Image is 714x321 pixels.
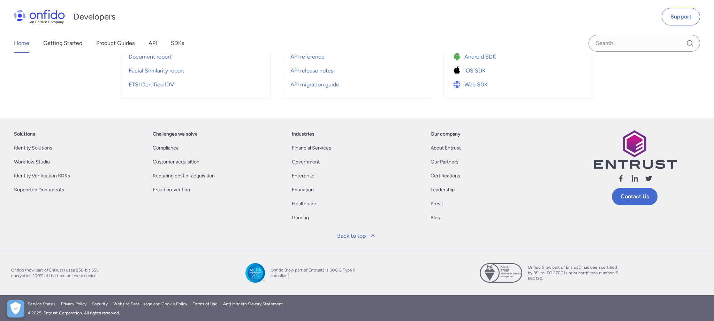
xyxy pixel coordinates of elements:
a: Compliance [153,144,179,152]
img: Onfido Logo [14,10,65,24]
span: ETSI Certified IDV [129,81,174,89]
span: Android SDK [464,53,496,61]
a: Terms of Use [193,301,218,307]
div: Cookie Preferences [7,300,24,318]
img: SOC 2 Type II compliant [245,263,265,283]
a: Support [662,8,700,25]
a: Financial Services [292,144,331,152]
a: Website Data Usage and Cookie Policy [113,301,187,307]
svg: Follow us facebook [617,174,625,183]
span: Facial Similarity report [129,67,184,75]
span: Onfido (now part of Entrust) has been certified by BSI to ISO 27001 under certificate number IS 6... [528,265,618,281]
a: Our Partners [431,158,458,166]
a: Education [292,186,314,194]
a: Follow us X (Twitter) [645,174,653,185]
a: SDKs [171,33,184,53]
a: Facial Similarity report [129,62,262,76]
a: Security [92,301,108,307]
a: Healthcare [292,200,316,208]
a: ETSI Certified IDV [129,76,262,90]
span: Onfido (now part of Entrust) is SOC 2 Type II compliant. [271,267,361,278]
a: Challenges we solve [153,130,198,138]
span: Document report [129,53,172,61]
span: Onfido (now part of Entrust) uses 256-bit SSL encryption 100% of the time on every device. [11,267,102,278]
a: API reference [290,48,424,62]
a: Customer acquisition [153,158,199,166]
img: Icon iOS SDK [452,66,464,76]
a: Back to top [333,228,381,244]
svg: Follow us X (Twitter) [645,174,653,183]
a: Identity Verification SDKs [14,172,70,180]
a: API [149,33,157,53]
button: Open Preferences [7,300,24,318]
a: Anti Modern Slavery Statement [223,301,283,307]
a: Getting Started [43,33,82,53]
a: Icon Android SDKAndroid SDK [452,48,585,62]
h1: Developers [74,11,115,22]
a: Icon Web SDKWeb SDK [452,76,585,90]
input: Onfido search input field [588,35,700,52]
a: Contact Us [612,188,658,205]
a: Our company [431,130,461,138]
a: Home [14,33,29,53]
span: Web SDK [464,81,488,89]
a: Icon iOS SDKiOS SDK [452,62,585,76]
div: © 2025 . Entrust Corporation. All rights reserved. [28,310,686,316]
a: Document report [129,48,262,62]
img: Icon Android SDK [452,52,464,62]
a: About Entrust [431,144,461,152]
a: Identity Solutions [14,144,52,152]
img: ISO 27001 certified [480,263,522,283]
a: Gaming [292,214,309,222]
a: Industries [292,130,314,138]
span: API reference [290,53,325,61]
a: Solutions [14,130,35,138]
a: Reducing cost of acquisition [153,172,215,180]
a: Certifications [431,172,460,180]
a: Product Guides [96,33,135,53]
a: Fraud prevention [153,186,190,194]
a: Leadership [431,186,455,194]
a: Privacy Policy [61,301,86,307]
svg: Follow us linkedin [631,174,639,183]
span: API release notes [290,67,333,75]
a: API release notes [290,62,424,76]
img: Entrust logo [593,130,677,169]
a: Follow us facebook [617,174,625,185]
a: Blog [431,214,440,222]
span: iOS SDK [464,67,486,75]
a: API migration guide [290,76,424,90]
a: Service Status [28,301,55,307]
a: Government [292,158,320,166]
span: API migration guide [290,81,339,89]
a: Supported Documents [14,186,64,194]
img: Icon Web SDK [452,80,464,90]
a: Press [431,200,443,208]
a: Workflow Studio [14,158,50,166]
a: Follow us linkedin [631,174,639,185]
a: Enterprise [292,172,314,180]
